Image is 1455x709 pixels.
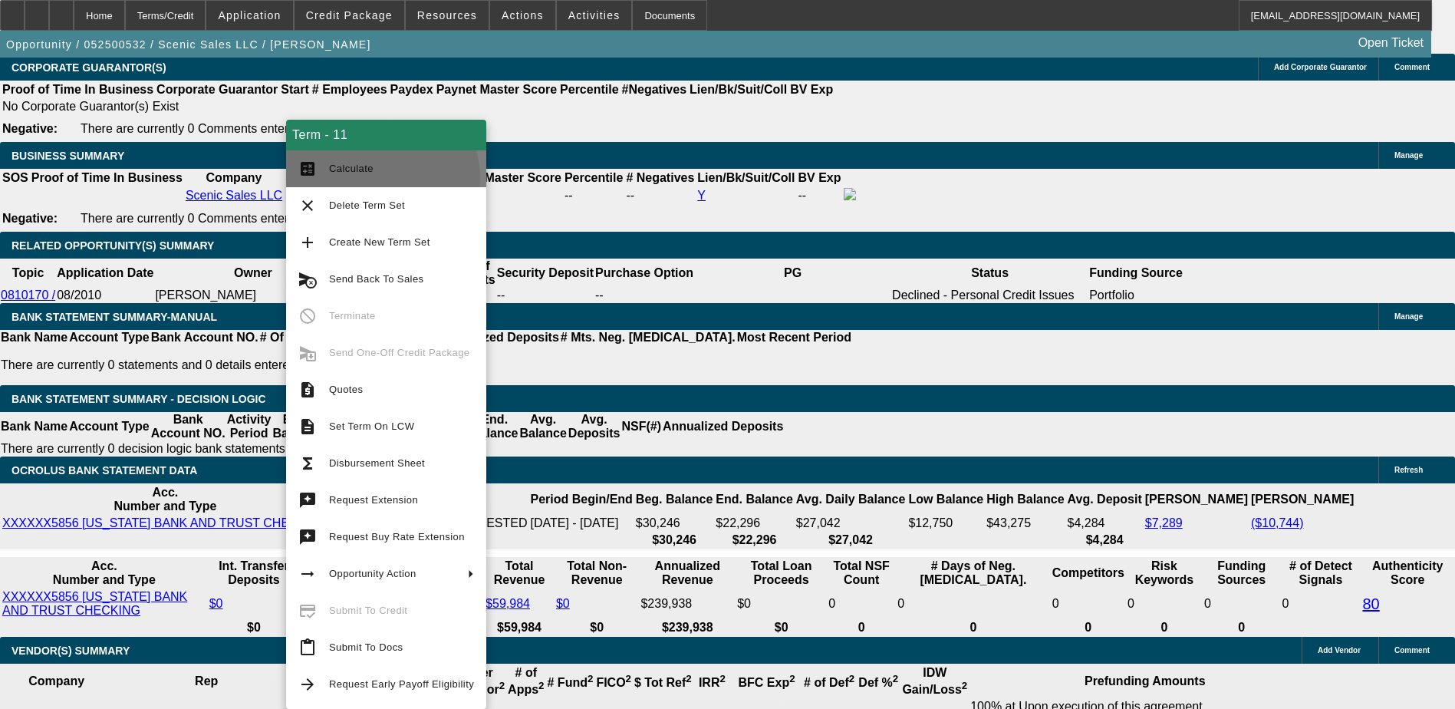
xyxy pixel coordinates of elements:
th: Activity Period [226,412,272,441]
span: Add Corporate Guarantor [1274,63,1367,71]
mat-icon: arrow_right_alt [298,565,317,583]
span: Credit Package [306,9,393,21]
span: There are currently 0 Comments entered on this opportunity [81,122,406,135]
span: Send Back To Sales [329,273,423,285]
span: Set Term On LCW [329,420,414,432]
a: Y [697,189,706,202]
button: Activities [557,1,632,30]
mat-icon: clear [298,196,317,215]
span: Actions [502,9,544,21]
th: Annualized Deposits [437,330,559,345]
mat-icon: cancel_schedule_send [298,270,317,289]
span: Calculate [329,163,374,174]
th: Annualized Revenue [640,559,735,588]
span: CORPORATE GUARANTOR(S) [12,61,166,74]
th: End. Balance [715,485,793,514]
b: Company [206,171,262,184]
b: Start [281,83,308,96]
td: $22,296 [715,516,793,531]
td: Declined - Personal Credit Issues [891,288,1088,303]
span: Disbursement Sheet [329,457,425,469]
td: $27,042 [795,516,907,531]
th: $239,938 [640,620,735,635]
a: Open Ticket [1352,30,1430,56]
th: $30,246 [635,533,713,548]
th: Total Revenue [485,559,554,588]
th: Status [891,259,1088,288]
span: Application [218,9,281,21]
a: $59,984 [486,597,530,610]
th: 0 [897,620,1050,635]
th: # Mts. Neg. [MEDICAL_DATA]. [560,330,736,345]
th: Authenticity Score [1361,559,1453,588]
th: Security Deposit [496,259,594,288]
span: BUSINESS SUMMARY [12,150,124,162]
span: Manage [1394,312,1423,321]
th: Sum of the Total NSF Count and Total Overdraft Fee Count from Ocrolus [828,559,895,588]
span: Comment [1394,646,1430,655]
th: Proof of Time In Business [31,170,183,186]
th: Most Recent Period [736,330,852,345]
b: BFC Exp [739,676,795,689]
th: Funding Sources [1203,559,1280,588]
span: Submit To Docs [329,641,403,653]
td: -- [594,288,694,303]
span: Refresh [1394,466,1423,474]
mat-icon: calculate [298,160,317,178]
span: BANK STATEMENT SUMMARY-MANUAL [12,311,217,323]
th: Purchase Option [594,259,694,288]
td: $0 [736,589,826,618]
th: Acc. Number and Type [2,559,207,588]
div: -- [441,189,561,203]
b: # of Apps [508,666,544,696]
span: Manage [1394,151,1423,160]
b: Paynet Master Score [441,171,561,184]
th: Int. Transfer Deposits [209,559,300,588]
span: Request Extension [329,494,418,506]
span: Quotes [329,384,363,395]
th: 0 [1203,620,1280,635]
div: $239,938 [640,597,734,611]
span: Delete Term Set [329,200,405,211]
th: Avg. Deposits [568,412,621,441]
span: Request Early Payoff Eligibility [329,678,474,690]
sup: 2 [719,673,725,684]
b: Negative: [2,122,58,135]
td: [PERSON_NAME] [154,288,351,303]
b: IRR [699,676,726,689]
th: NSF(#) [621,412,662,441]
b: $ Tot Ref [634,676,692,689]
button: Application [206,1,292,30]
sup: 2 [588,673,593,684]
th: 0 [1052,620,1125,635]
td: 0 [1052,589,1125,618]
span: Opportunity Action [329,568,416,579]
sup: 2 [893,673,898,684]
span: Request Buy Rate Extension [329,531,465,542]
td: No Corporate Guarantor(s) Exist [2,99,840,114]
th: 0 [1127,620,1202,635]
th: Avg. Balance [518,412,567,441]
td: 0 [1127,589,1202,618]
th: Proof of Time In Business [2,82,154,97]
mat-icon: request_quote [298,381,317,399]
td: 0 [1282,589,1361,618]
th: Account Type [68,412,150,441]
th: Avg. Deposit [1067,485,1143,514]
td: Portfolio [1088,288,1183,303]
sup: 2 [849,673,854,684]
span: Add Vendor [1318,646,1361,655]
th: Period Begin/End [530,485,634,514]
th: Owner [154,259,351,288]
th: $59,984 [485,620,554,635]
span: Bank Statement Summary - Decision Logic [12,393,266,405]
td: 0 [828,589,895,618]
th: End. Balance [470,412,518,441]
a: Scenic Sales LLC [186,189,282,202]
a: XXXXXX5856 [US_STATE] BANK AND TRUST CHECKING [2,516,328,529]
a: $0 [209,597,223,610]
b: Percentile [565,171,623,184]
a: $0 [556,597,570,610]
b: # Negatives [626,171,694,184]
p: There are currently 0 statements and 0 details entered on this opportunity [1,358,851,372]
